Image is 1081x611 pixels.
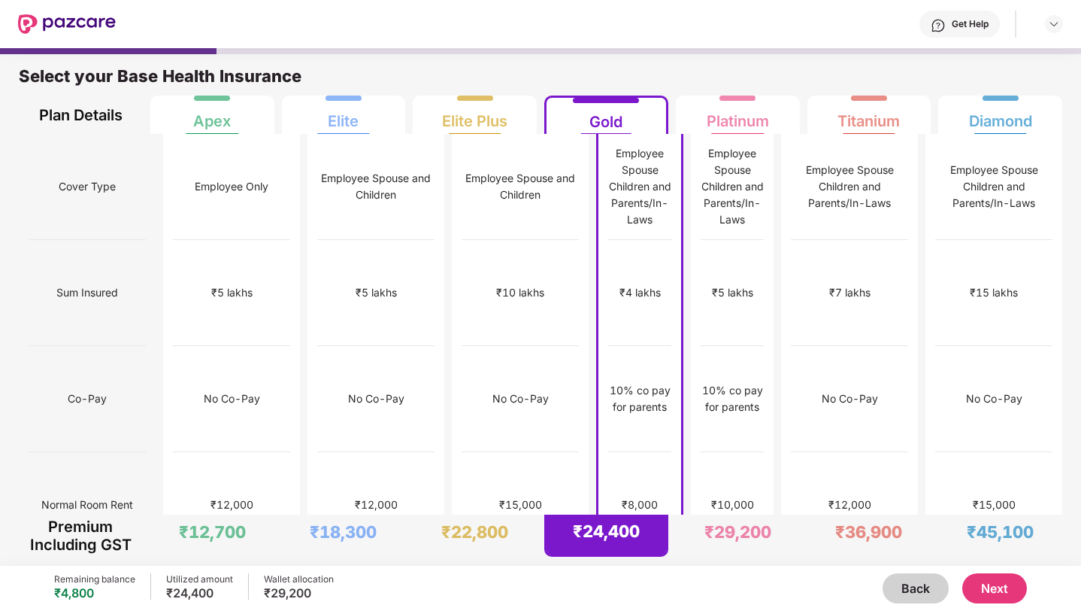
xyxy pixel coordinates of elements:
button: Back [883,573,949,603]
div: ₹12,000 [355,497,398,513]
div: Elite [328,100,359,130]
div: ₹45,100 [967,521,1034,543]
div: No Co-Pay [204,391,260,407]
div: Employee Spouse Children and Parents/In-Laws [935,162,1052,211]
div: Diamond [969,100,1032,130]
div: Platinum [707,100,769,130]
div: ₹10,000 [711,497,754,513]
div: ₹8,000 [622,497,658,513]
div: ₹22,800 [441,521,508,543]
div: ₹5 lakhs [712,284,753,301]
div: ₹36,900 [835,521,902,543]
div: No Co-Pay [348,391,404,407]
div: Apex [193,100,231,130]
div: ₹18,300 [310,521,377,543]
div: ₹4 lakhs [619,284,661,301]
button: Next [962,573,1027,603]
div: ₹4,800 [54,585,135,600]
div: ₹24,400 [573,521,640,542]
div: ₹10 lakhs [496,284,544,301]
div: Get Help [952,18,989,30]
span: Sum Insured [56,278,118,307]
div: Select your Base Health Insurance [19,65,1062,96]
div: Plan Details [29,96,133,134]
div: ₹15,000 [499,497,542,513]
div: Wallet allocation [264,573,334,585]
div: ₹7 lakhs [829,284,871,301]
span: Normal Room Rent [41,491,133,519]
img: svg+xml;base64,PHN2ZyBpZD0iSGVscC0zMngzMiIgeG1sbnM9Imh0dHA6Ly93d3cudzMub3JnLzIwMDAvc3ZnIiB3aWR0aD... [931,18,946,33]
div: Employee Only [195,178,268,195]
div: Employee Spouse and Children [317,170,435,203]
div: ₹29,200 [264,585,334,600]
div: ₹12,000 [828,497,871,513]
div: No Co-Pay [822,391,878,407]
div: 10% co pay for parents [701,382,764,415]
img: svg+xml;base64,PHN2ZyBpZD0iRHJvcGRvd24tMzJ4MzIiIHhtbG5zPSJodHRwOi8vd3d3LnczLm9yZy8yMDAwL3N2ZyIgd2... [1048,18,1060,30]
div: No Co-Pay [966,391,1022,407]
div: 10% co pay for parents [608,382,671,415]
div: ₹5 lakhs [211,284,253,301]
img: New Pazcare Logo [18,14,116,34]
div: ₹15,000 [973,497,1016,513]
div: ₹5 lakhs [356,284,397,301]
div: Titanium [837,100,900,130]
div: Premium Including GST [29,515,133,557]
div: ₹15 lakhs [970,284,1018,301]
div: Utilized amount [166,573,233,585]
div: Remaining balance [54,573,135,585]
div: ₹24,400 [166,585,233,600]
span: Co-Pay [68,385,107,413]
div: Gold [589,101,622,131]
div: Employee Spouse Children and Parents/In-Laws [701,145,764,228]
div: Elite Plus [442,100,507,130]
div: Employee Spouse Children and Parents/In-Laws [791,162,908,211]
div: ₹12,000 [210,497,253,513]
div: Employee Spouse Children and Parents/In-Laws [608,145,671,228]
span: Cover Type [59,172,116,201]
div: ₹12,700 [179,521,246,543]
div: Employee Spouse and Children [462,170,579,203]
div: ₹29,200 [704,521,771,543]
div: No Co-Pay [492,391,549,407]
